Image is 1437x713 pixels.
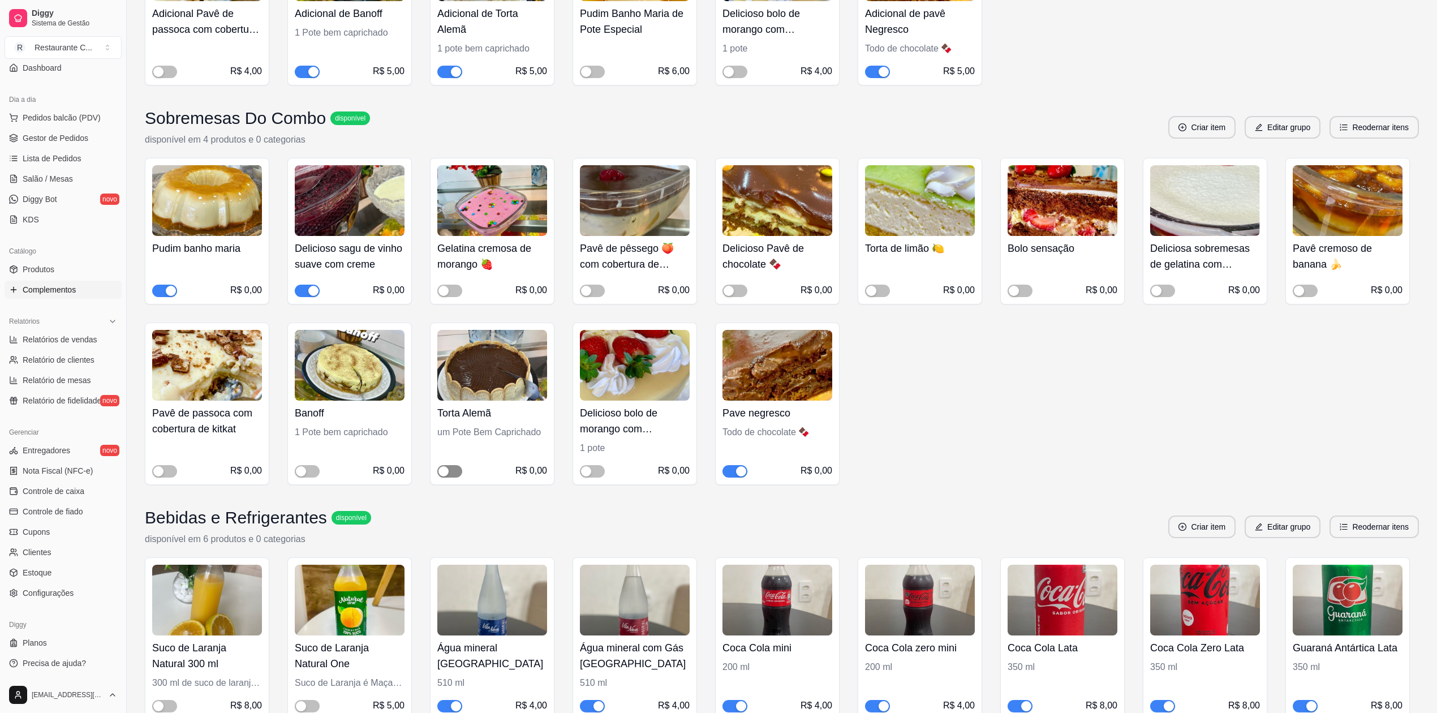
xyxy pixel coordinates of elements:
span: Cupons [23,526,50,538]
a: Lista de Pedidos [5,149,122,167]
h4: Coca Cola mini [722,640,832,656]
h4: Banoff [295,405,405,421]
div: R$ 0,00 [658,464,690,478]
div: R$ 5,00 [373,65,405,78]
a: Configurações [5,584,122,602]
span: ordered-list [1340,523,1348,531]
img: product-image [295,330,405,401]
div: R$ 0,00 [658,284,690,297]
span: ordered-list [1340,123,1348,131]
div: R$ 0,00 [515,464,547,478]
div: R$ 0,00 [230,284,262,297]
a: Relatórios de vendas [5,330,122,349]
img: product-image [152,330,262,401]
span: Gestor de Pedidos [23,132,88,144]
div: Gerenciar [5,423,122,441]
div: 510 ml [580,676,690,690]
img: product-image [1293,165,1402,236]
div: 200 ml [722,660,832,674]
span: Controle de caixa [23,486,84,497]
div: R$ 0,00 [230,464,262,478]
div: Restaurante C ... [35,42,92,53]
h4: Adicional de pavê Negresco [865,6,975,37]
div: R$ 8,00 [1228,699,1260,712]
img: product-image [580,330,690,401]
span: plus-circle [1178,123,1186,131]
img: product-image [1150,165,1260,236]
div: R$ 4,00 [801,699,832,712]
a: Clientes [5,543,122,561]
h4: Pavê cremoso de banana 🍌 [1293,240,1402,272]
img: product-image [1150,565,1260,635]
div: R$ 0,00 [801,464,832,478]
h4: Adicional de Torta Alemã [437,6,547,37]
span: plus-circle [1178,523,1186,531]
div: R$ 0,00 [1371,284,1402,297]
h4: Delicioso sagu de vinho suave com creme [295,240,405,272]
span: R [14,42,25,53]
h4: Guaraná Antártica Lata [1293,640,1402,656]
div: R$ 4,00 [230,65,262,78]
a: Cupons [5,523,122,541]
div: um Pote Bem Caprichado [437,426,547,439]
img: product-image [295,165,405,236]
div: Dia a dia [5,91,122,109]
div: R$ 8,00 [1371,699,1402,712]
span: Relatório de mesas [23,375,91,386]
img: product-image [865,165,975,236]
span: [EMAIL_ADDRESS][DOMAIN_NAME] [32,690,104,699]
div: R$ 0,00 [1086,284,1117,297]
div: 1 pote [722,42,832,55]
span: Entregadores [23,445,70,456]
p: disponível em 6 produtos e 0 categorias [145,532,371,546]
div: R$ 4,00 [943,699,975,712]
img: product-image [865,565,975,635]
h4: Coca Cola zero mini [865,640,975,656]
a: Relatório de clientes [5,351,122,369]
span: Configurações [23,587,74,599]
a: Planos [5,634,122,652]
span: Produtos [23,264,54,275]
div: R$ 5,00 [943,65,975,78]
h3: Bebidas e Refrigerantes [145,508,327,528]
span: Diggy [32,8,117,19]
span: Lista de Pedidos [23,153,81,164]
div: 1 Pote bem caprichado [295,26,405,40]
h4: Torta Alemã [437,405,547,421]
span: Nota Fiscal (NFC-e) [23,465,93,476]
span: Estoque [23,567,51,578]
p: disponível em 4 produtos e 0 categorias [145,133,370,147]
a: Estoque [5,564,122,582]
span: disponível [333,114,368,123]
a: Relatório de fidelidadenovo [5,392,122,410]
span: Complementos [23,284,76,295]
img: product-image [437,165,547,236]
h4: Bolo sensação [1008,240,1117,256]
div: 350 ml [1008,660,1117,674]
span: Pedidos balcão (PDV) [23,112,101,123]
h4: Gelatina cremosa de morango 🍓 [437,240,547,272]
img: product-image [437,330,547,401]
img: product-image [295,565,405,635]
a: Complementos [5,281,122,299]
h4: Deliciosa sobremesas de gelatina com cobertura especial [1150,240,1260,272]
div: R$ 8,00 [230,699,262,712]
div: 1 pote bem caprichado [437,42,547,55]
div: 300 ml de suco de laranja natural [152,676,262,690]
div: R$ 5,00 [373,699,405,712]
button: ordered-listReodernar itens [1330,516,1419,538]
h4: Delicioso bolo de morango com Chocolate Branco [580,405,690,437]
div: R$ 4,00 [515,699,547,712]
span: Diggy Bot [23,194,57,205]
span: Precisa de ajuda? [23,658,86,669]
div: 350 ml [1293,660,1402,674]
span: Relatório de clientes [23,354,94,366]
img: product-image [1008,165,1117,236]
a: Entregadoresnovo [5,441,122,459]
div: 1 pote [580,441,690,455]
div: Catálogo [5,242,122,260]
div: R$ 0,00 [373,284,405,297]
img: product-image [722,330,832,401]
span: KDS [23,214,39,225]
div: R$ 0,00 [943,284,975,297]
